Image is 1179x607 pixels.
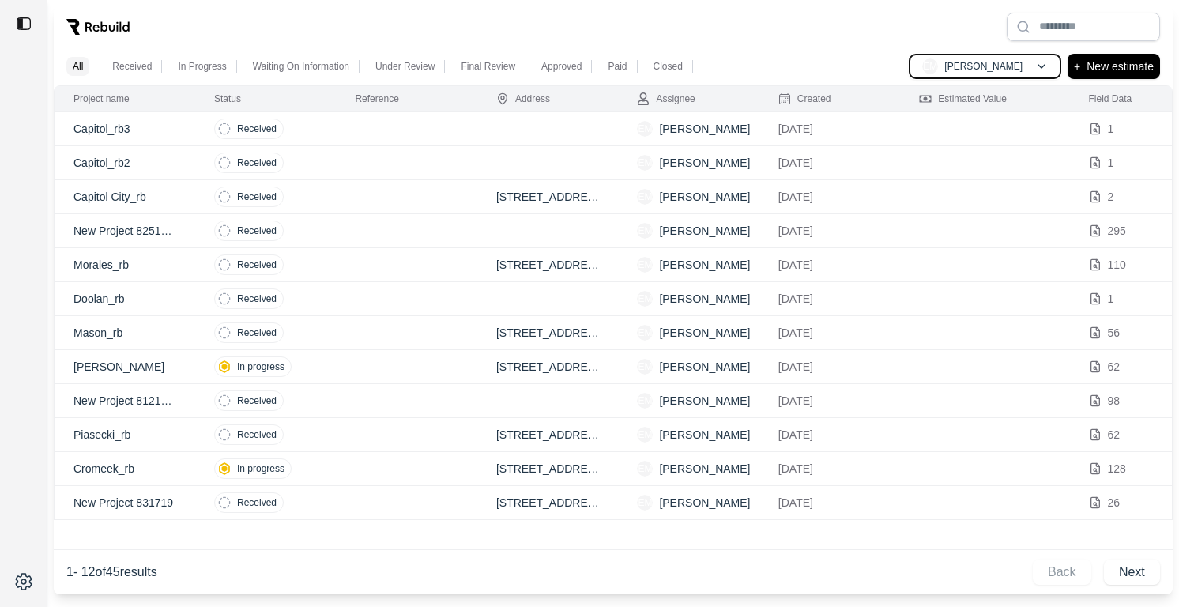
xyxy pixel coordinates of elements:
img: toggle sidebar [16,16,32,32]
p: 26 [1108,495,1121,511]
span: EM [637,495,653,511]
p: [PERSON_NAME] [659,121,750,137]
td: [STREET_ADDRESS] [477,350,618,384]
span: EM [637,461,653,477]
p: Doolan_rb [73,291,176,307]
p: Received [237,156,277,169]
p: Received [237,496,277,509]
button: Next [1104,560,1160,585]
p: Received [237,394,277,407]
p: 110 [1108,257,1126,273]
div: Field Data [1089,92,1132,105]
p: [DATE] [778,393,881,409]
p: All [73,60,83,73]
img: Rebuild [66,19,130,35]
p: New Project 8251315 [73,223,176,239]
p: [PERSON_NAME] [659,155,750,171]
span: EM [637,359,653,375]
p: Mason_rb [73,325,176,341]
span: EM [637,257,653,273]
span: EM [637,189,653,205]
p: [PERSON_NAME] [659,325,750,341]
p: In progress [237,360,284,373]
p: 98 [1108,393,1121,409]
td: [STREET_ADDRESS][PERSON_NAME] [477,418,618,452]
p: 128 [1108,461,1126,477]
p: [PERSON_NAME] [659,461,750,477]
p: 1 [1108,291,1114,307]
div: Assignee [637,92,695,105]
p: Cromeek_rb [73,461,176,477]
span: EM [922,58,938,74]
p: 1 - 12 of 45 results [66,563,157,582]
p: 1 [1108,155,1114,171]
div: Project name [73,92,130,105]
p: [DATE] [778,189,881,205]
p: Under Review [375,60,435,73]
span: EM [637,393,653,409]
p: Received [237,326,277,339]
p: 1 [1108,121,1114,137]
td: [STREET_ADDRESS] [477,486,618,520]
p: [PERSON_NAME] [659,223,750,239]
p: [DATE] [778,291,881,307]
p: Received [237,258,277,271]
p: [PERSON_NAME] [659,359,750,375]
button: +New estimate [1068,54,1160,79]
p: Waiting On Information [253,60,349,73]
p: 295 [1108,223,1126,239]
p: In progress [237,462,284,475]
span: EM [637,291,653,307]
td: [STREET_ADDRESS] [477,248,618,282]
td: [STREET_ADDRESS] [477,316,618,350]
p: [PERSON_NAME] [659,257,750,273]
p: Received [112,60,152,73]
p: [PERSON_NAME] [659,427,750,443]
p: [PERSON_NAME] [73,359,176,375]
p: [DATE] [778,427,881,443]
p: New Project 8121139 [73,393,176,409]
img: in-progress.svg [218,360,231,373]
p: [DATE] [778,223,881,239]
p: Morales_rb [73,257,176,273]
div: Address [496,92,550,105]
span: EM [637,223,653,239]
p: Capitol_rb2 [73,155,176,171]
p: [PERSON_NAME] [659,393,750,409]
p: Received [237,428,277,441]
p: [DATE] [778,121,881,137]
p: Received [237,292,277,305]
p: Received [237,224,277,237]
p: [DATE] [778,257,881,273]
div: Status [214,92,241,105]
p: Received [237,190,277,203]
p: [DATE] [778,155,881,171]
p: Received [237,123,277,135]
p: Paid [608,60,627,73]
p: [DATE] [778,495,881,511]
p: Final Review [461,60,515,73]
p: [PERSON_NAME] [659,189,750,205]
p: Capitol_rb3 [73,121,176,137]
p: Piasecki_rb [73,427,176,443]
p: [PERSON_NAME] [659,291,750,307]
p: Capitol City_rb [73,189,176,205]
div: Estimated Value [919,92,1007,105]
img: in-progress.svg [218,462,231,475]
p: + [1074,57,1080,76]
p: [DATE] [778,461,881,477]
p: 56 [1108,325,1121,341]
span: EM [637,325,653,341]
span: EM [637,121,653,137]
p: 62 [1108,359,1121,375]
span: EM [637,155,653,171]
p: New Project 831719 [73,495,176,511]
p: 2 [1108,189,1114,205]
span: EM [637,427,653,443]
div: Reference [355,92,398,105]
p: 62 [1108,427,1121,443]
p: In Progress [178,60,226,73]
button: EM[PERSON_NAME] [909,54,1061,79]
td: [STREET_ADDRESS] [477,452,618,486]
p: New estimate [1087,57,1154,76]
